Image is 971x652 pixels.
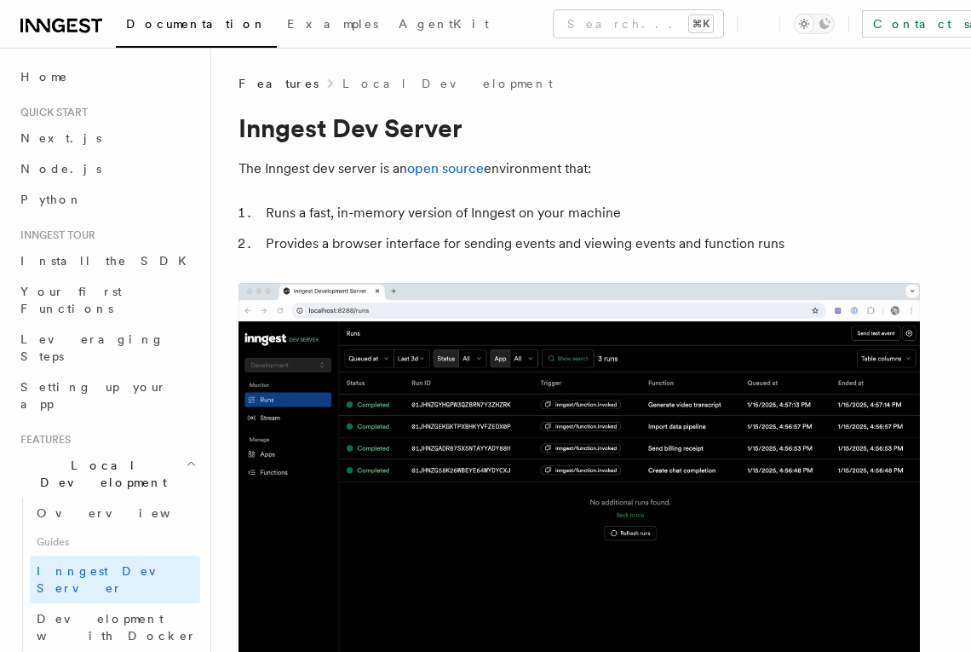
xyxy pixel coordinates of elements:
[14,61,200,92] a: Home
[14,324,200,372] a: Leveraging Steps
[342,75,553,92] a: Local Development
[14,106,88,119] span: Quick start
[30,603,200,651] a: Development with Docker
[261,201,920,225] li: Runs a fast, in-memory version of Inngest on your machine
[20,162,101,176] span: Node.js
[14,245,200,276] a: Install the SDK
[126,17,267,31] span: Documentation
[20,332,164,363] span: Leveraging Steps
[116,5,277,48] a: Documentation
[20,193,83,206] span: Python
[261,232,920,256] li: Provides a browser interface for sending events and viewing events and function runs
[20,68,68,85] span: Home
[30,556,200,603] a: Inngest Dev Server
[14,450,200,498] button: Local Development
[689,15,713,32] kbd: ⌘K
[14,184,200,215] a: Python
[14,498,200,651] div: Local Development
[14,372,200,419] a: Setting up your app
[14,457,186,491] span: Local Development
[14,228,95,242] span: Inngest tour
[794,14,835,34] button: Toggle dark mode
[14,123,200,153] a: Next.js
[277,5,388,46] a: Examples
[30,528,200,556] span: Guides
[20,131,101,145] span: Next.js
[399,17,489,31] span: AgentKit
[30,498,200,528] a: Overview
[37,506,212,520] span: Overview
[20,285,122,315] span: Your first Functions
[14,276,200,324] a: Your first Functions
[37,612,197,643] span: Development with Docker
[20,254,197,268] span: Install the SDK
[238,113,920,143] h1: Inngest Dev Server
[407,160,484,176] a: open source
[554,10,723,38] button: Search...⌘K
[388,5,499,46] a: AgentKit
[238,157,920,181] p: The Inngest dev server is an environment that:
[37,564,182,595] span: Inngest Dev Server
[20,380,167,411] span: Setting up your app
[14,153,200,184] a: Node.js
[14,433,71,447] span: Features
[238,75,319,92] span: Features
[287,17,378,31] span: Examples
